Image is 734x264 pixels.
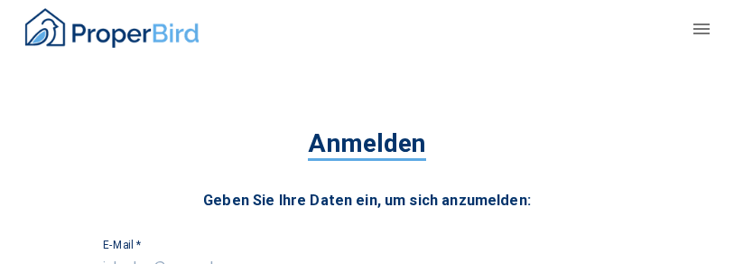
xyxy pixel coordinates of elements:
span: Geben Sie Ihre Daten ein, um sich anzumelden: [203,192,531,209]
label: E-Mail [103,240,141,250]
img: ProperBird Logo and Home Button [22,5,202,51]
span: Anmelden [308,128,425,161]
button: ProperBird Logo and Home Button [22,1,202,58]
